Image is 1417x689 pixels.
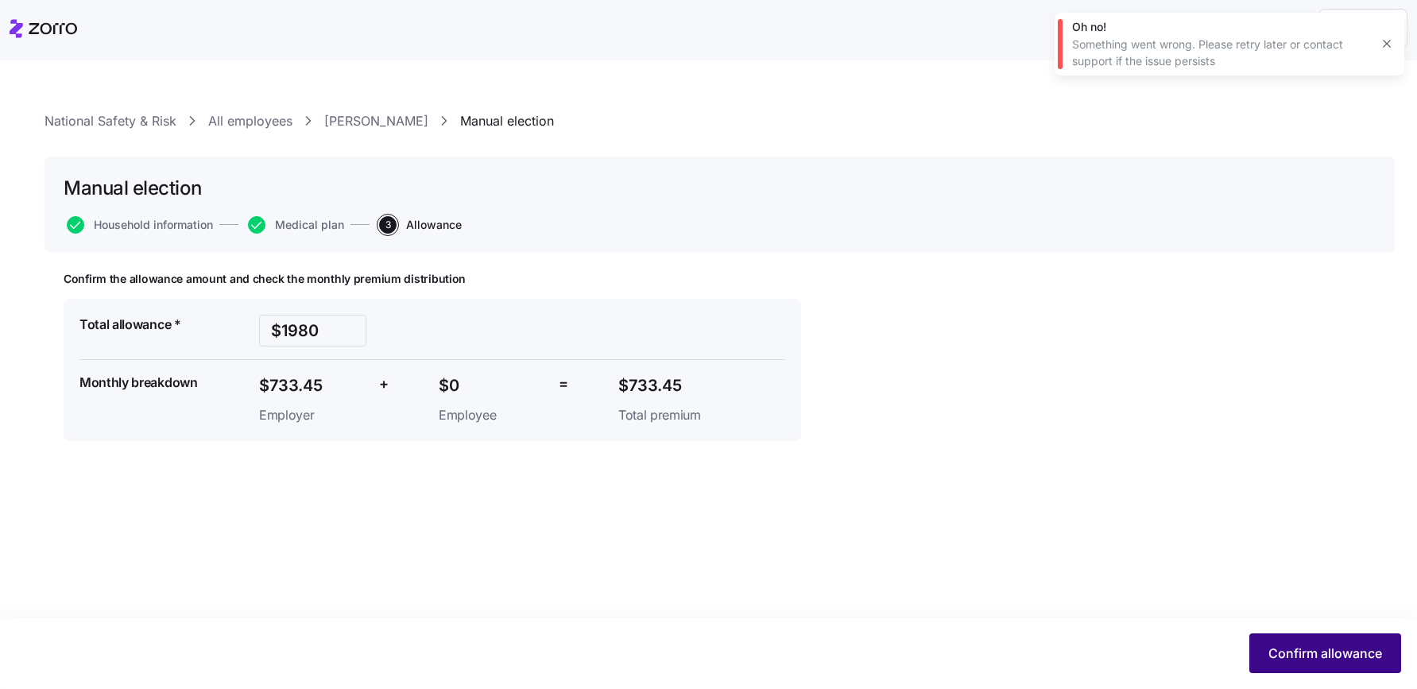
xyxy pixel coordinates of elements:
[379,216,397,234] span: 3
[248,216,344,234] button: Medical plan
[559,373,568,396] span: =
[324,111,428,131] a: [PERSON_NAME]
[64,176,202,200] h1: Manual election
[259,373,366,399] span: $733.45
[379,373,389,396] span: +
[376,216,462,234] a: 3Allowance
[67,216,213,234] button: Household information
[79,373,198,393] span: Monthly breakdown
[618,373,726,399] span: $733.45
[379,216,462,234] button: 3Allowance
[618,405,726,425] span: Total premium
[64,272,801,286] h1: Confirm the allowance amount and check the monthly premium distribution
[460,111,554,131] a: Manual election
[259,405,366,425] span: Employer
[64,216,213,234] a: Household information
[79,315,181,335] span: Total allowance *
[1072,19,1369,35] div: Oh no!
[245,216,344,234] a: Medical plan
[406,219,462,230] span: Allowance
[1249,633,1401,673] button: Confirm allowance
[94,219,213,230] span: Household information
[439,405,546,425] span: Employee
[439,373,546,399] span: $0
[208,111,292,131] a: All employees
[275,219,344,230] span: Medical plan
[45,111,176,131] a: National Safety & Risk
[1072,37,1369,69] div: Something went wrong. Please retry later or contact support if the issue persists
[1268,644,1382,663] span: Confirm allowance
